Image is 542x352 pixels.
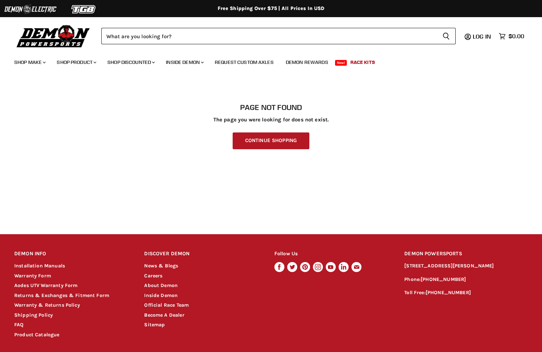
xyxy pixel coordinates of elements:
a: [PHONE_NUMBER] [421,276,466,282]
a: Aodes UTV Warranty Form [14,282,77,288]
a: Shop Make [9,55,50,70]
button: Search [437,28,456,44]
p: Phone: [404,276,528,284]
p: The page you were looking for does not exist. [14,117,528,123]
span: $0.00 [508,33,524,40]
h2: Follow Us [274,246,391,262]
a: Shipping Policy [14,312,53,318]
ul: Main menu [9,52,522,70]
a: Become A Dealer [144,312,184,318]
a: Sitemap [144,322,165,328]
img: Demon Electric Logo 2 [4,2,57,16]
a: Request Custom Axles [209,55,279,70]
a: News & Blogs [144,263,178,269]
input: Search [101,28,437,44]
a: Product Catalogue [14,332,60,338]
a: Shop Discounted [102,55,159,70]
h2: DISCOVER DEMON [144,246,261,262]
h1: Page not found [14,103,528,112]
p: Toll Free: [404,289,528,297]
a: Warranty & Returns Policy [14,302,80,308]
a: [PHONE_NUMBER] [426,290,471,296]
a: Shop Product [51,55,101,70]
h2: DEMON POWERSPORTS [404,246,528,262]
a: Continue Shopping [233,132,309,149]
form: Product [101,28,456,44]
h2: DEMON INFO [14,246,131,262]
a: Inside Demon [144,292,178,298]
a: Race Kits [345,55,380,70]
img: TGB Logo 2 [57,2,111,16]
a: Installation Manuals [14,263,65,269]
a: Demon Rewards [280,55,334,70]
a: Inside Demon [161,55,208,70]
a: Log in [470,33,495,40]
span: Log in [473,33,491,40]
span: New! [335,60,347,66]
img: Demon Powersports [14,23,92,49]
a: FAQ [14,322,24,328]
a: Careers [144,273,162,279]
a: $0.00 [495,31,528,41]
p: [STREET_ADDRESS][PERSON_NAME] [404,262,528,270]
a: About Demon [144,282,178,288]
a: Official Race Team [144,302,189,308]
a: Warranty Form [14,273,51,279]
a: Returns & Exchanges & Fitment Form [14,292,109,298]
